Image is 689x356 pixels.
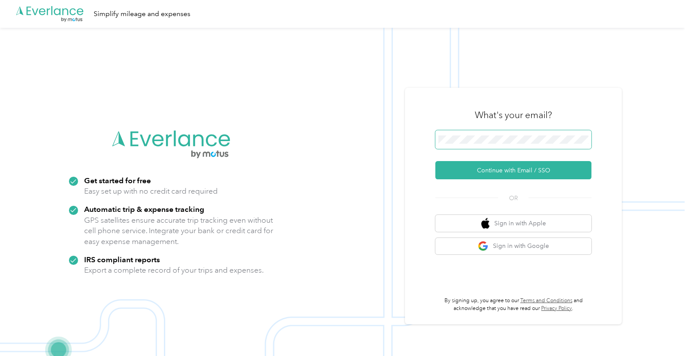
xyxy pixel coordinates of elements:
[84,215,274,247] p: GPS satellites ensure accurate trip tracking even without cell phone service. Integrate your bank...
[84,186,218,197] p: Easy set up with no credit card required
[84,176,151,185] strong: Get started for free
[435,161,591,179] button: Continue with Email / SSO
[84,265,264,276] p: Export a complete record of your trips and expenses.
[498,194,529,203] span: OR
[435,238,591,255] button: google logoSign in with Google
[520,297,572,304] a: Terms and Conditions
[94,9,190,20] div: Simplify mileage and expenses
[478,241,489,252] img: google logo
[541,305,572,312] a: Privacy Policy
[435,215,591,232] button: apple logoSign in with Apple
[475,109,552,121] h3: What's your email?
[435,297,591,312] p: By signing up, you agree to our and acknowledge that you have read our .
[481,218,490,229] img: apple logo
[84,204,204,214] strong: Automatic trip & expense tracking
[84,255,160,264] strong: IRS compliant reports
